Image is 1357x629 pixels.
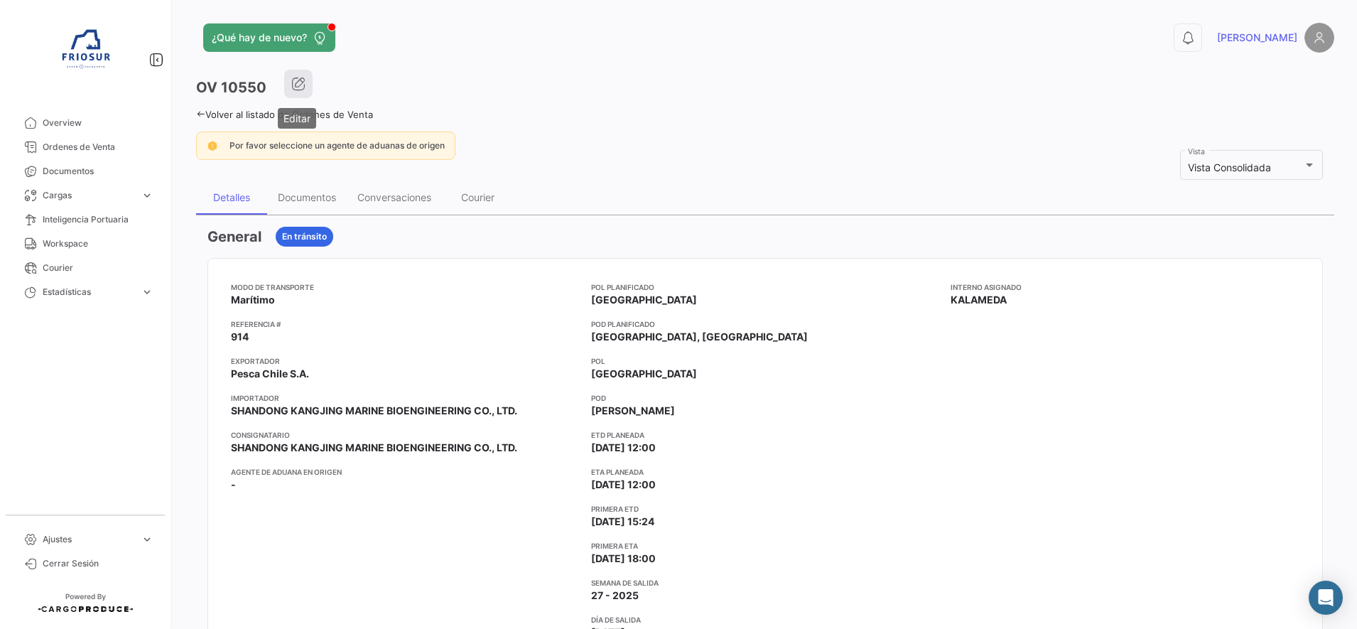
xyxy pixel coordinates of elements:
[231,293,275,307] span: Marítimo
[11,135,159,159] a: Ordenes de Venta
[278,191,336,203] div: Documentos
[11,232,159,256] a: Workspace
[591,441,656,455] span: [DATE] 12:00
[231,281,580,293] app-card-info-title: Modo de Transporte
[11,208,159,232] a: Inteligencia Portuaria
[591,318,940,330] app-card-info-title: POD Planificado
[591,478,656,492] span: [DATE] 12:00
[231,367,309,381] span: Pesca Chile S.A.
[11,111,159,135] a: Overview
[43,213,153,226] span: Inteligencia Portuaria
[231,404,517,418] span: SHANDONG KANGJING MARINE BIOENGINEERING CO., LTD.
[591,330,808,344] span: [GEOGRAPHIC_DATA], [GEOGRAPHIC_DATA]
[282,230,327,243] span: En tránsito
[43,141,153,154] span: Ordenes de Venta
[231,466,580,478] app-card-info-title: Agente de Aduana en Origen
[591,429,940,441] app-card-info-title: ETD planeada
[43,262,153,274] span: Courier
[357,191,431,203] div: Conversaciones
[231,355,580,367] app-card-info-title: Exportador
[591,404,675,418] span: [PERSON_NAME]
[231,429,580,441] app-card-info-title: Consignatario
[591,540,940,552] app-card-info-title: Primera ETA
[43,557,153,570] span: Cerrar Sesión
[278,108,316,129] div: Editar
[231,318,580,330] app-card-info-title: Referencia #
[11,256,159,280] a: Courier
[1304,23,1334,53] img: placeholder-user.png
[196,77,266,97] h3: OV 10550
[231,478,236,492] span: -
[591,552,656,566] span: [DATE] 18:00
[43,189,135,202] span: Cargas
[43,165,153,178] span: Documentos
[461,191,494,203] div: Courier
[231,392,580,404] app-card-info-title: Importador
[207,227,261,247] h3: General
[141,189,153,202] span: expand_more
[196,109,373,120] a: Volver al listado de Ordenes de Venta
[591,614,940,625] app-card-info-title: Día de Salida
[213,191,250,203] div: Detalles
[141,286,153,299] span: expand_more
[591,588,639,603] span: 27 - 2025
[229,140,445,151] span: Por favor seleccione un agente de aduanas de origen
[231,330,249,344] span: 914
[951,293,1007,307] span: KALAMEDA
[591,577,940,588] app-card-info-title: Semana de Salida
[11,159,159,183] a: Documentos
[43,117,153,129] span: Overview
[1217,31,1297,45] span: [PERSON_NAME]
[591,466,940,478] app-card-info-title: ETA planeada
[591,367,697,381] span: [GEOGRAPHIC_DATA]
[591,503,940,515] app-card-info-title: Primera ETD
[591,281,940,293] app-card-info-title: POL Planificado
[591,515,654,529] span: [DATE] 15:24
[1188,161,1271,173] span: Vista Consolidada
[591,293,697,307] span: [GEOGRAPHIC_DATA]
[591,355,940,367] app-card-info-title: POL
[43,286,135,299] span: Estadísticas
[951,281,1299,293] app-card-info-title: Interno Asignado
[141,533,153,546] span: expand_more
[43,533,135,546] span: Ajustes
[1309,581,1343,615] div: Abrir Intercom Messenger
[43,237,153,250] span: Workspace
[591,392,940,404] app-card-info-title: POD
[50,17,121,88] img: 6ea6c92c-e42a-4aa8-800a-31a9cab4b7b0.jpg
[203,23,335,52] button: ¿Qué hay de nuevo?
[212,31,307,45] span: ¿Qué hay de nuevo?
[231,441,517,455] span: SHANDONG KANGJING MARINE BIOENGINEERING CO., LTD.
